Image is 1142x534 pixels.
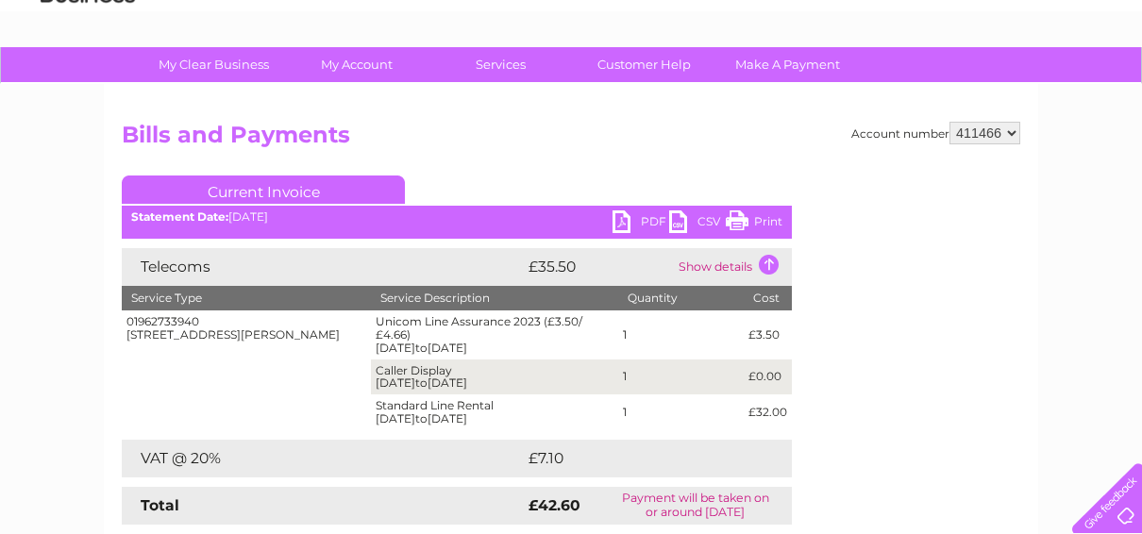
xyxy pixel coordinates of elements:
[744,286,792,310] th: Cost
[524,248,674,286] td: £35.50
[122,175,405,204] a: Current Invoice
[618,286,744,310] th: Quantity
[566,47,722,82] a: Customer Help
[423,47,579,82] a: Services
[122,122,1020,158] h2: Bills and Payments
[744,394,792,430] td: £32.00
[618,310,744,359] td: 1
[371,286,617,310] th: Service Description
[1080,80,1124,94] a: Log out
[371,310,617,359] td: Unicom Line Assurance 2023 (£3.50/£4.66) [DATE] [DATE]
[529,496,580,514] strong: £42.60
[371,394,617,430] td: Standard Line Rental [DATE] [DATE]
[122,248,524,286] td: Telecoms
[810,80,846,94] a: Water
[415,411,428,426] span: to
[669,210,726,238] a: CSV
[524,440,745,477] td: £7.10
[122,210,792,224] div: [DATE]
[126,315,366,342] div: 01962733940 [STREET_ADDRESS][PERSON_NAME]
[910,80,966,94] a: Telecoms
[851,122,1020,144] div: Account number
[613,210,669,238] a: PDF
[744,310,792,359] td: £3.50
[136,47,292,82] a: My Clear Business
[674,248,792,286] td: Show details
[122,440,524,477] td: VAT @ 20%
[371,359,617,395] td: Caller Display [DATE] [DATE]
[122,286,371,310] th: Service Type
[126,10,1018,92] div: Clear Business is a trading name of Verastar Limited (registered in [GEOGRAPHIC_DATA] No. 3667643...
[131,209,228,224] b: Statement Date:
[618,394,744,430] td: 1
[415,341,428,355] span: to
[618,359,744,395] td: 1
[857,80,898,94] a: Energy
[726,210,782,238] a: Print
[40,49,136,107] img: logo.png
[1016,80,1063,94] a: Contact
[599,487,792,525] td: Payment will be taken on or around [DATE]
[978,80,1005,94] a: Blog
[279,47,435,82] a: My Account
[744,359,792,395] td: £0.00
[786,9,916,33] a: 0333 014 3131
[415,375,428,390] span: to
[141,496,179,514] strong: Total
[710,47,865,82] a: Make A Payment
